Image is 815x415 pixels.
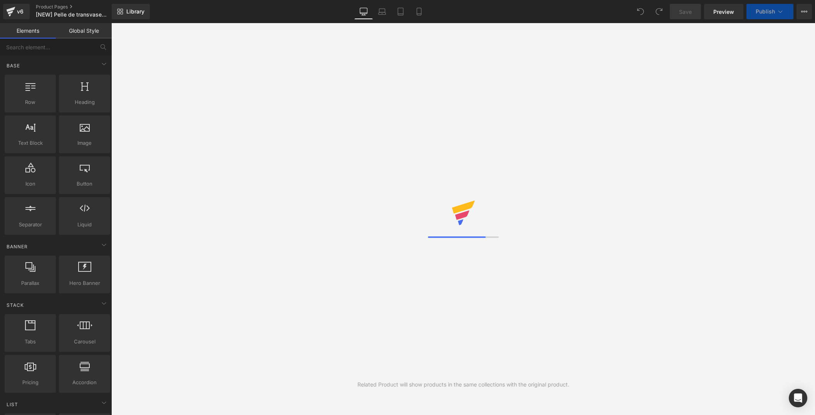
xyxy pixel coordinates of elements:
[651,4,667,19] button: Redo
[357,380,569,389] div: Related Product will show products in the same collections with the original product.
[6,301,25,309] span: Stack
[7,378,54,387] span: Pricing
[354,4,373,19] a: Desktop
[61,378,108,387] span: Accordion
[410,4,428,19] a: Mobile
[7,338,54,346] span: Tabs
[7,279,54,287] span: Parallax
[756,8,775,15] span: Publish
[61,279,108,287] span: Hero Banner
[61,180,108,188] span: Button
[7,139,54,147] span: Text Block
[3,4,30,19] a: v6
[6,243,29,250] span: Banner
[633,4,648,19] button: Undo
[6,62,21,69] span: Base
[7,98,54,106] span: Row
[112,4,150,19] a: New Library
[7,221,54,229] span: Separator
[61,338,108,346] span: Carousel
[704,4,743,19] a: Preview
[56,23,112,38] a: Global Style
[61,221,108,229] span: Liquid
[61,98,108,106] span: Heading
[15,7,25,17] div: v6
[679,8,692,16] span: Save
[36,4,124,10] a: Product Pages
[36,12,110,18] span: [NEW] Pelle de transvasement
[6,401,19,408] span: List
[391,4,410,19] a: Tablet
[61,139,108,147] span: Image
[126,8,144,15] span: Library
[7,180,54,188] span: Icon
[746,4,793,19] button: Publish
[797,4,812,19] button: More
[789,389,807,407] div: Open Intercom Messenger
[713,8,734,16] span: Preview
[373,4,391,19] a: Laptop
